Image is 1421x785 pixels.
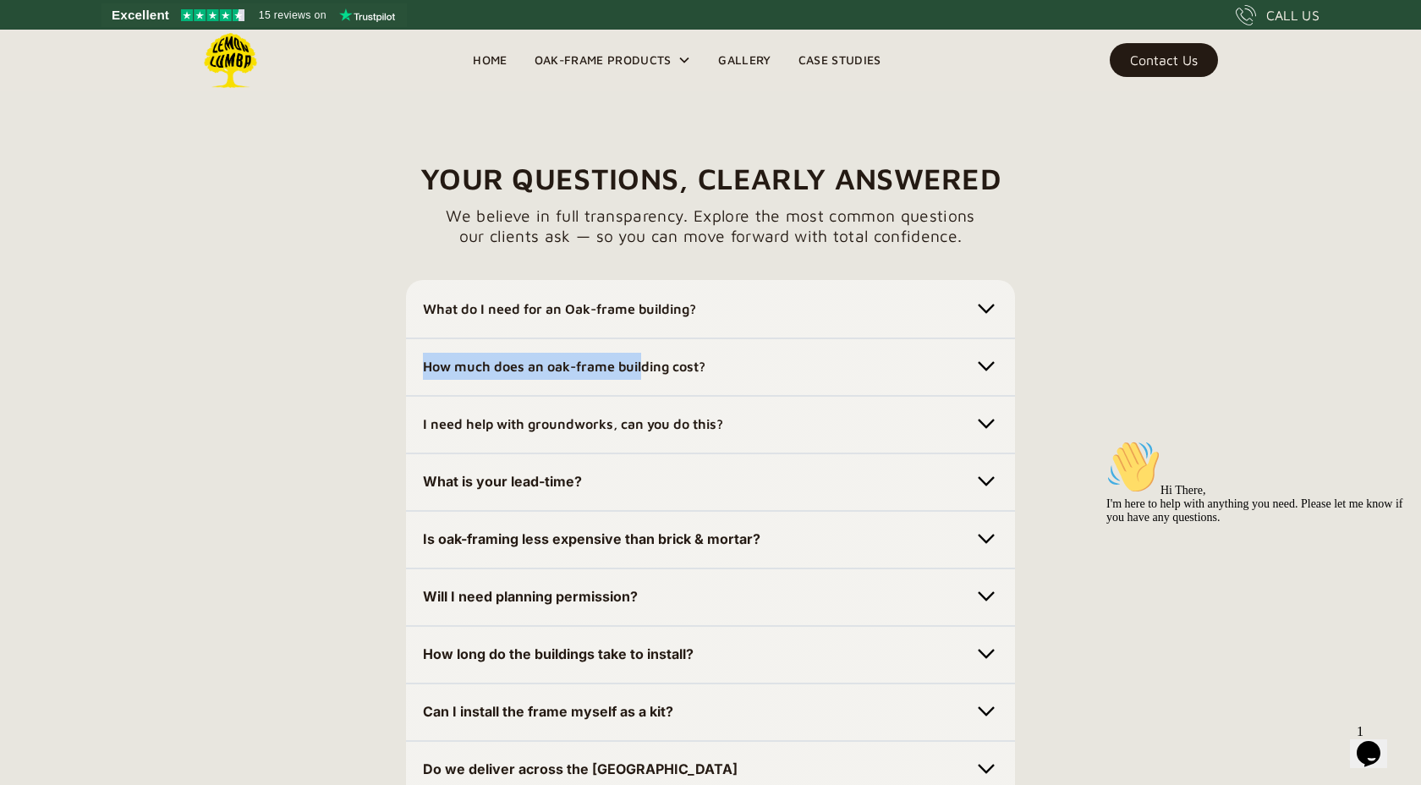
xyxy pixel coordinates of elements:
[1266,5,1319,25] div: CALL US
[974,354,998,378] img: Chevron
[423,645,694,662] strong: How long do the buildings take to install?
[521,30,705,91] div: Oak-Frame Products
[423,530,760,547] strong: Is oak-framing less expensive than brick & mortar?
[112,5,169,25] span: Excellent
[423,588,638,605] strong: Will I need planning permission?
[423,416,723,431] strong: I need help with groundworks, can you do this?
[974,469,998,493] img: Chevron
[1100,433,1404,709] iframe: chat widget
[7,7,311,91] div: 👋Hi There,I'm here to help with anything you need. Please let me know if you have any questions.
[7,51,304,91] span: Hi There, I'm here to help with anything you need. Please let me know if you have any questions.
[423,760,738,777] strong: Do we deliver across the [GEOGRAPHIC_DATA]
[423,359,705,374] strong: How much does an oak-frame building cost?
[974,585,998,608] img: Chevron
[420,151,1001,206] h2: Your Questions, Clearly Answered
[1110,43,1218,77] a: Contact Us
[7,7,61,61] img: :wave:
[974,527,998,551] img: Chevron
[974,412,998,436] img: Chevron
[705,47,784,73] a: Gallery
[446,206,974,246] p: We believe in full transparency. Explore the most common questions our clients ask — so you can m...
[974,700,998,723] img: Chevron
[1130,54,1198,66] div: Contact Us
[181,9,244,21] img: Trustpilot 4.5 stars
[423,473,582,490] strong: What is your lead-time?
[974,642,998,666] img: Chevron
[459,47,520,73] a: Home
[101,3,407,27] a: See Lemon Lumba reviews on Trustpilot
[974,297,998,321] img: Chevron
[535,50,672,70] div: Oak-Frame Products
[339,8,395,22] img: Trustpilot logo
[1350,717,1404,768] iframe: chat widget
[423,301,696,316] strong: What do I need for an Oak-frame building?
[259,5,326,25] span: 15 reviews on
[423,703,673,720] strong: Can I install the frame myself as a kit?
[785,47,895,73] a: Case Studies
[1236,5,1319,25] a: CALL US
[974,757,998,781] img: Chevron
